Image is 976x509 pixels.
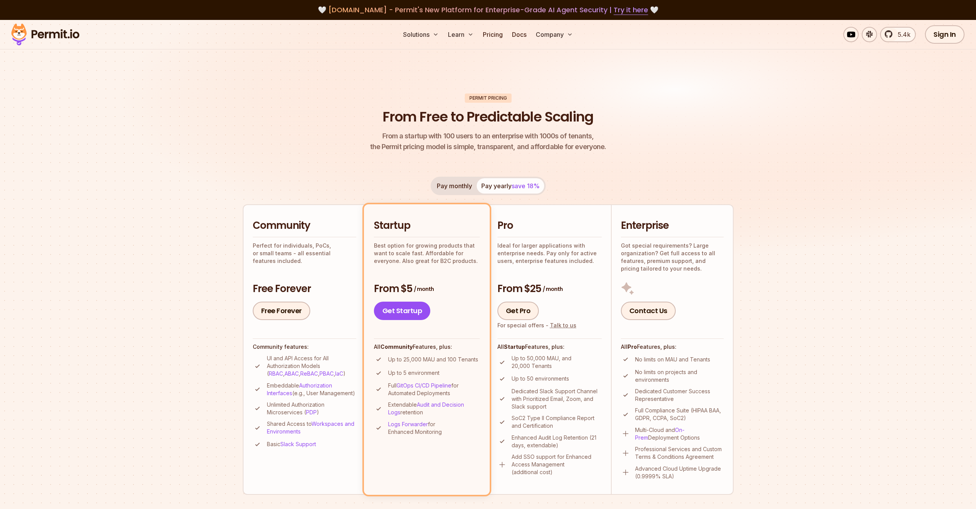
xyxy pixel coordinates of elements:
strong: Startup [504,343,525,350]
p: Ideal for larger applications with enterprise needs. Pay only for active users, enterprise featur... [497,242,602,265]
p: Enhanced Audit Log Retention (21 days, extendable) [512,434,602,449]
h3: From $25 [497,282,602,296]
p: Unlimited Authorization Microservices ( ) [267,401,356,416]
p: Full for Automated Deployments [388,382,480,397]
a: Slack Support [280,441,316,447]
a: ReBAC [300,370,318,377]
p: Basic [267,440,316,448]
div: For special offers - [497,322,576,329]
p: Dedicated Customer Success Representative [635,387,724,403]
span: 5.4k [893,30,910,39]
h3: From $5 [374,282,480,296]
p: Dedicated Slack Support Channel with Prioritized Email, Zoom, and Slack support [512,387,602,410]
p: Add SSO support for Enhanced Access Management (additional cost) [512,453,602,476]
a: PDP [306,409,317,415]
h2: Community [253,219,356,233]
p: Got special requirements? Large organization? Get full access to all features, premium support, a... [621,242,724,273]
h2: Enterprise [621,219,724,233]
p: for Enhanced Monitoring [388,420,480,436]
span: / month [414,285,434,293]
p: Professional Services and Custom Terms & Conditions Agreement [635,445,724,461]
button: Pay monthly [432,178,477,194]
p: Shared Access to [267,420,356,435]
p: Up to 50,000 MAU, and 20,000 Tenants [512,355,602,370]
p: Full Compliance Suite (HIPAA BAA, GDPR, CCPA, SoC2) [635,407,724,422]
a: Free Forever [253,302,310,320]
a: Audit and Decision Logs [388,401,464,415]
p: Perfect for individuals, PoCs, or small teams - all essential features included. [253,242,356,265]
a: Contact Us [621,302,676,320]
strong: Community [380,343,413,350]
a: IaC [335,370,343,377]
span: [DOMAIN_NAME] - Permit's New Platform for Enterprise-Grade AI Agent Security | [328,5,648,15]
div: Permit Pricing [465,94,512,103]
p: Advanced Cloud Uptime Upgrade (0.9999% SLA) [635,465,724,480]
h1: From Free to Predictable Scaling [383,107,593,126]
a: Logs Forwarder [388,421,428,427]
button: Learn [445,27,477,42]
p: the Permit pricing model is simple, transparent, and affordable for everyone. [370,131,606,152]
a: Pricing [480,27,506,42]
p: Extendable retention [388,401,480,416]
a: ABAC [285,370,299,377]
img: Permit logo [8,21,83,48]
h4: Community features: [253,343,356,351]
a: Authorization Interfaces [267,382,332,396]
a: On-Prem [635,427,685,441]
a: PBAC [319,370,334,377]
a: Docs [509,27,530,42]
p: Embeddable (e.g., User Management) [267,382,356,397]
a: 5.4k [880,27,916,42]
h4: All Features, plus: [621,343,724,351]
p: UI and API Access for All Authorization Models ( , , , , ) [267,355,356,378]
h3: Free Forever [253,282,356,296]
h2: Pro [497,219,602,233]
a: GitOps CI/CD Pipeline [397,382,451,389]
a: RBAC [269,370,283,377]
p: Best option for growing products that want to scale fast. Affordable for everyone. Also great for... [374,242,480,265]
p: Multi-Cloud and Deployment Options [635,426,724,442]
span: / month [543,285,563,293]
div: 🤍 🤍 [18,5,958,15]
button: Solutions [400,27,442,42]
span: From a startup with 100 users to an enterprise with 1000s of tenants, [370,131,606,141]
p: No limits on projects and environments [635,368,724,384]
a: Try it here [614,5,648,15]
button: Company [533,27,576,42]
p: Up to 25,000 MAU and 100 Tenants [388,356,478,363]
h4: All Features, plus: [497,343,602,351]
p: No limits on MAU and Tenants [635,356,710,363]
h2: Startup [374,219,480,233]
strong: Pro [627,343,637,350]
p: Up to 5 environment [388,369,439,377]
a: Sign In [925,25,964,44]
p: SoC2 Type II Compliance Report and Certification [512,414,602,430]
a: Get Startup [374,302,431,320]
p: Up to 50 environments [512,375,569,383]
a: Get Pro [497,302,539,320]
h4: All Features, plus: [374,343,480,351]
a: Talk to us [550,322,576,328]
